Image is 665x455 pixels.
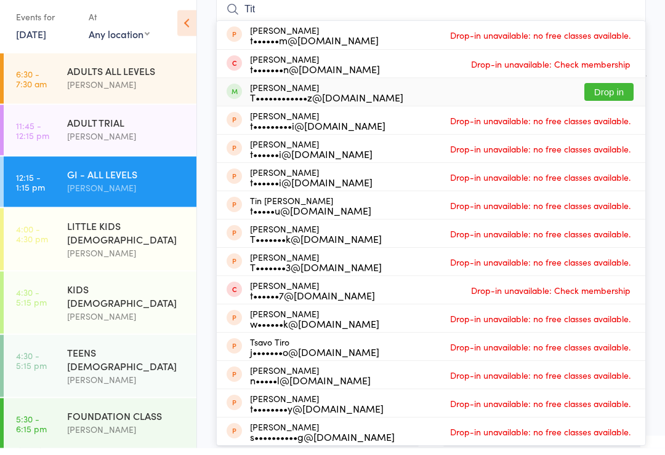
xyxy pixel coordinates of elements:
div: n•••••l@[DOMAIN_NAME] [250,382,371,392]
div: KIDS [DEMOGRAPHIC_DATA] [67,289,186,316]
span: Drop-in unavailable: no free classes available. [447,175,634,194]
div: Events for [16,14,76,34]
time: 4:00 - 4:30 pm [16,231,48,250]
div: [PERSON_NAME] [67,379,186,394]
div: [PERSON_NAME] [67,84,186,98]
span: Drop-in unavailable: Check membership [468,288,634,307]
div: [PERSON_NAME] [250,61,380,81]
span: Drop-in unavailable: no free classes available. [447,232,634,250]
a: 12:15 -1:15 pmGI - ALL LEVELS[PERSON_NAME] [4,164,196,214]
span: Drop-in unavailable: no free classes available. [447,430,634,448]
div: s••••••••••g@[DOMAIN_NAME] [250,439,395,449]
div: t••••••i@[DOMAIN_NAME] [250,184,373,194]
div: FOUNDATION CLASS [67,416,186,429]
div: [PERSON_NAME] [250,373,371,392]
span: Drop-in unavailable: no free classes available. [447,33,634,52]
div: LITTLE KIDS [DEMOGRAPHIC_DATA] [67,226,186,253]
div: [PERSON_NAME] [250,231,382,251]
span: Drop-in unavailable: no free classes available. [447,373,634,392]
span: Drop-in unavailable: no free classes available. [447,119,634,137]
div: [PERSON_NAME] [67,316,186,330]
div: [PERSON_NAME] [250,90,403,109]
div: [PERSON_NAME] [67,429,186,443]
div: [PERSON_NAME] [250,175,373,194]
div: GI - ALL LEVELS [67,174,186,188]
a: 4:30 -5:15 pmKIDS [DEMOGRAPHIC_DATA][PERSON_NAME] [4,279,196,341]
div: t••••••m@[DOMAIN_NAME] [250,42,379,52]
button: Drop in [584,90,634,108]
div: TEENS [DEMOGRAPHIC_DATA] [67,352,186,379]
time: 4:30 - 5:15 pm [16,294,47,314]
time: 12:15 - 1:15 pm [16,179,45,199]
a: [DATE] [16,34,46,47]
div: [PERSON_NAME] [250,401,384,421]
div: j•••••••o@[DOMAIN_NAME] [250,354,379,364]
input: Search [216,2,646,31]
a: 4:30 -5:15 pmTEENS [DEMOGRAPHIC_DATA][PERSON_NAME] [4,342,196,404]
div: T•••••••3@[DOMAIN_NAME] [250,269,382,279]
div: [PERSON_NAME] [250,33,379,52]
span: Drop-in unavailable: no free classes available. [447,204,634,222]
div: t•••••••••i@[DOMAIN_NAME] [250,128,385,138]
div: At [89,14,150,34]
div: [PERSON_NAME] [250,429,395,449]
div: t••••••••y@[DOMAIN_NAME] [250,411,384,421]
div: [PERSON_NAME] [250,316,379,336]
div: t••••••7@[DOMAIN_NAME] [250,298,375,307]
div: [PERSON_NAME] [250,259,382,279]
div: T•••••••k@[DOMAIN_NAME] [250,241,382,251]
div: [PERSON_NAME] [67,136,186,150]
div: Tin [PERSON_NAME] [250,203,371,223]
div: [PERSON_NAME] [250,146,373,166]
div: t••••••i@[DOMAIN_NAME] [250,156,373,166]
span: Drop-in unavailable: no free classes available. [447,402,634,420]
div: Tsavo Tiro [250,344,379,364]
div: Any location [89,34,150,47]
span: Drop-in unavailable: no free classes available. [447,260,634,279]
div: [PERSON_NAME] [67,253,186,267]
div: [PERSON_NAME] [67,188,186,202]
a: 6:30 -7:30 amADULTS ALL LEVELS[PERSON_NAME] [4,60,196,111]
a: 4:00 -4:30 pmLITTLE KIDS [DEMOGRAPHIC_DATA][PERSON_NAME] [4,215,196,277]
div: [PERSON_NAME] [250,118,385,138]
div: T••••••••••••z@[DOMAIN_NAME] [250,100,403,109]
span: Drop-in unavailable: Check membership [468,62,634,81]
div: w••••••k@[DOMAIN_NAME] [250,326,379,336]
span: Drop-in unavailable: no free classes available. [447,317,634,335]
time: 5:30 - 6:15 pm [16,421,47,440]
div: ADULTS ALL LEVELS [67,71,186,84]
div: ADULT TRIAL [67,122,186,136]
time: 11:45 - 12:15 pm [16,127,49,147]
time: 4:30 - 5:15 pm [16,357,47,377]
div: t•••••••n@[DOMAIN_NAME] [250,71,380,81]
div: t•••••u@[DOMAIN_NAME] [250,213,371,223]
span: Drop-in unavailable: no free classes available. [447,345,634,363]
span: Drop-in unavailable: no free classes available. [447,147,634,165]
time: 6:30 - 7:30 am [16,76,47,95]
a: 11:45 -12:15 pmADULT TRIAL[PERSON_NAME] [4,112,196,162]
div: [PERSON_NAME] [250,288,375,307]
